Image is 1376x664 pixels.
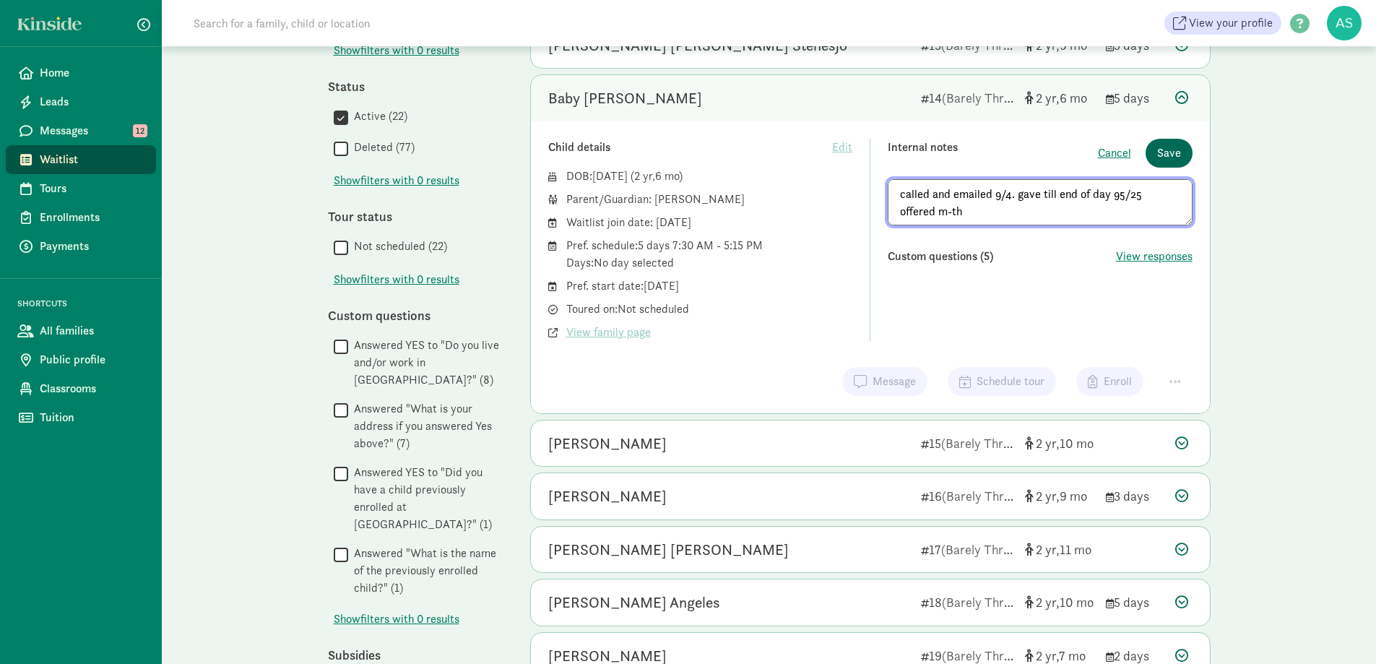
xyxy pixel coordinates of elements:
[1189,14,1273,32] span: View your profile
[1060,594,1094,611] span: 10
[6,87,156,116] a: Leads
[334,42,459,59] button: Showfilters with 0 results
[921,434,1013,453] div: 15
[1025,434,1094,453] div: [object Object]
[1164,12,1281,35] a: View your profile
[6,316,156,345] a: All families
[6,403,156,432] a: Tuition
[348,400,501,452] label: Answered "What is your address if you answered Yes above?" (7)
[1146,139,1193,168] button: Save
[548,139,833,156] div: Child details
[921,540,1013,559] div: 17
[1060,488,1087,504] span: 9
[40,151,144,168] span: Waitlist
[634,168,655,184] span: 2
[334,611,459,628] button: Showfilters with 0 results
[348,108,407,125] label: Active (22)
[948,367,1056,396] button: Schedule tour
[6,374,156,403] a: Classrooms
[942,488,1026,504] span: (Barely Threes)
[566,168,853,185] div: DOB: ( )
[334,271,459,288] span: Show filters with 0 results
[566,324,651,341] span: View family page
[548,87,702,110] div: Baby Gaeta
[40,380,144,397] span: Classrooms
[842,367,927,396] button: Message
[942,90,1026,106] span: (Barely Threes)
[566,191,853,208] div: Parent/Guardian: [PERSON_NAME]
[1104,373,1132,390] span: Enroll
[548,538,789,561] div: Jones Kennedy
[40,351,144,368] span: Public profile
[1157,145,1181,162] span: Save
[6,174,156,203] a: Tours
[941,435,1026,452] span: (Barely Threes)
[334,172,459,189] button: Showfilters with 0 results
[1098,145,1131,162] button: Cancel
[1060,90,1087,106] span: 6
[334,42,459,59] span: Show filters with 0 results
[6,116,156,145] a: Messages 12
[40,409,144,426] span: Tuition
[1060,541,1091,558] span: 11
[977,373,1044,390] span: Schedule tour
[1036,90,1060,106] span: 2
[566,237,853,272] div: Pref. schedule: 5 days 7:30 AM - 5:15 PM Days: No day selected
[348,464,501,533] label: Answered YES to "Did you have a child previously enrolled at [GEOGRAPHIC_DATA]?" (1)
[548,432,667,455] div: Reyven Veloso
[566,277,853,295] div: Pref. start date: [DATE]
[334,611,459,628] span: Show filters with 0 results
[1025,486,1094,506] div: [object Object]
[348,238,447,255] label: Not scheduled (22)
[921,592,1013,612] div: 18
[40,238,144,255] span: Payments
[1025,88,1094,108] div: [object Object]
[6,203,156,232] a: Enrollments
[328,77,501,96] div: Status
[548,591,720,614] div: Emely Herrera Angeles
[1025,540,1094,559] div: [object Object]
[941,37,1026,53] span: (Barely Threes)
[1076,367,1143,396] button: Enroll
[941,541,1026,558] span: (Barely Threes)
[133,124,147,137] span: 12
[1036,488,1060,504] span: 2
[1304,595,1376,664] iframe: Chat Widget
[328,207,501,226] div: Tour status
[1025,592,1094,612] div: [object Object]
[1036,594,1060,611] span: 2
[40,93,144,111] span: Leads
[348,337,501,389] label: Answered YES to "Do you live and/or work in [GEOGRAPHIC_DATA]?" (8)
[592,168,628,184] span: [DATE]
[40,180,144,197] span: Tours
[6,232,156,261] a: Payments
[1036,435,1060,452] span: 2
[566,301,853,318] div: Toured on: Not scheduled
[921,486,1013,506] div: 16
[1036,37,1060,53] span: 2
[873,373,916,390] span: Message
[1116,248,1193,265] button: View responses
[185,9,590,38] input: Search for a family, child or location
[40,209,144,226] span: Enrollments
[328,306,501,325] div: Custom questions
[888,248,1116,265] div: Custom questions (5)
[1106,592,1164,612] div: 5 days
[1106,486,1164,506] div: 3 days
[1036,647,1059,664] span: 2
[942,594,1026,611] span: (Barely Threes)
[40,64,144,82] span: Home
[832,139,852,156] span: Edit
[942,647,1026,664] span: (Barely Threes)
[6,345,156,374] a: Public profile
[334,271,459,288] button: Showfilters with 0 results
[40,122,144,139] span: Messages
[40,322,144,340] span: All families
[348,139,415,156] label: Deleted (77)
[348,545,501,597] label: Answered "What is the name of the previously enrolled child?" (1)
